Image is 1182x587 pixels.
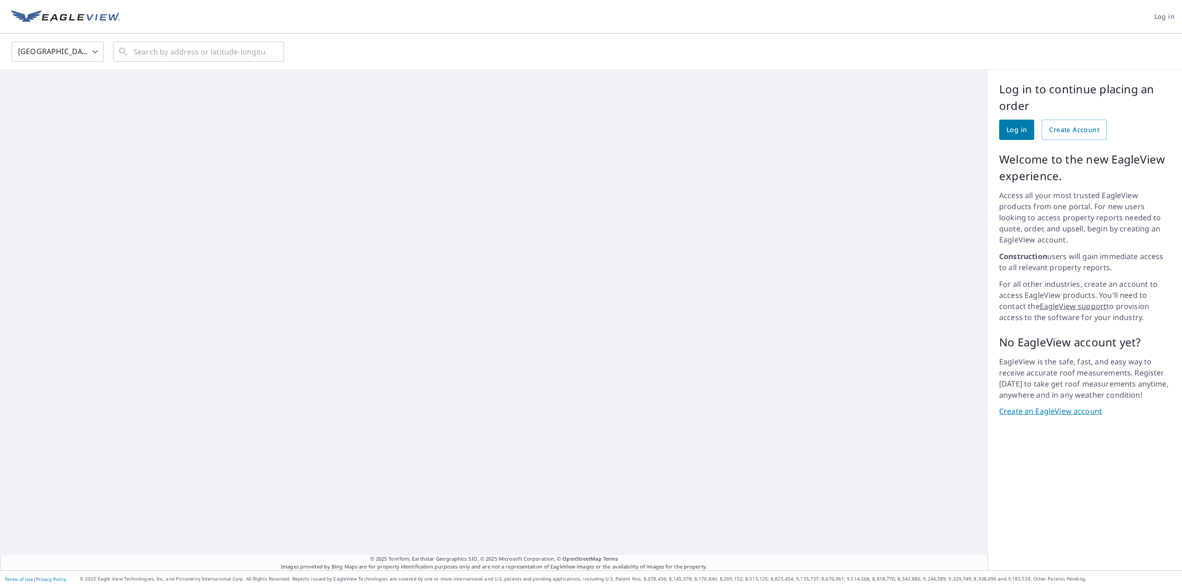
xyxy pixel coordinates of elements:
[1042,120,1107,140] a: Create Account
[5,576,33,582] a: Terms of Use
[999,151,1171,184] p: Welcome to the new EagleView experience.
[5,576,66,582] p: |
[562,555,601,562] a: OpenStreetMap
[1040,301,1107,311] a: EagleView support
[1154,11,1175,23] span: Log in
[1049,124,1099,136] span: Create Account
[603,555,618,562] a: Terms
[11,10,120,24] img: EV Logo
[133,39,265,65] input: Search by address or latitude-longitude
[1007,124,1027,136] span: Log in
[999,251,1047,261] strong: Construction
[999,278,1171,323] p: For all other industries, create an account to access EagleView products. You'll need to contact ...
[999,190,1171,245] p: Access all your most trusted EagleView products from one portal. For new users looking to access ...
[12,39,104,65] div: [GEOGRAPHIC_DATA]
[80,575,1177,582] p: © 2025 Eagle View Technologies, Inc. and Pictometry International Corp. All Rights Reserved. Repo...
[999,120,1034,140] a: Log in
[999,251,1171,273] p: users will gain immediate access to all relevant property reports.
[999,406,1171,417] a: Create an EagleView account
[370,555,618,563] span: © 2025 TomTom, Earthstar Geographics SIO, © 2025 Microsoft Corporation, ©
[999,81,1171,114] p: Log in to continue placing an order
[999,334,1171,351] p: No EagleView account yet?
[999,356,1171,400] p: EagleView is the safe, fast, and easy way to receive accurate roof measurements. Register [DATE] ...
[36,576,66,582] a: Privacy Policy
